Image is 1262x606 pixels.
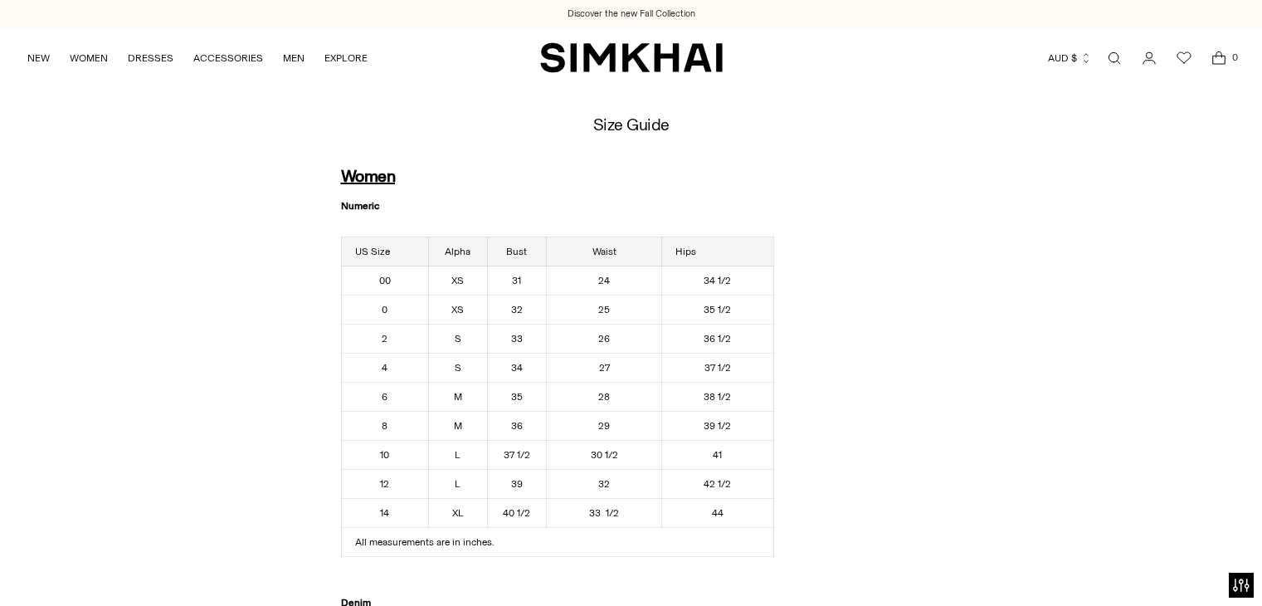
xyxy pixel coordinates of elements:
[1167,42,1201,75] a: Wishlist
[1048,40,1092,76] button: AUD $
[568,7,695,21] a: Discover the new Fall Collection
[546,441,662,470] td: 30 1/2
[593,115,670,134] h1: Size Guide
[341,470,428,499] td: 12
[662,499,773,528] td: 44
[428,499,487,528] td: XL
[283,40,305,76] a: MEN
[341,499,428,528] td: 14
[487,354,546,383] td: 34
[1227,50,1242,65] span: 0
[341,200,379,212] strong: Numeric
[1098,42,1131,75] a: Open search modal
[341,266,428,296] td: 00
[662,441,773,470] td: 41
[341,354,428,383] td: 4
[428,325,487,354] td: S
[27,40,50,76] a: NEW
[428,470,487,499] td: L
[193,40,263,76] a: ACCESSORIES
[341,166,396,186] strong: Women
[428,412,487,441] td: M
[540,42,723,74] a: SIMKHAI
[428,354,487,383] td: S
[546,354,662,383] td: 27
[546,499,662,528] td: 33 1/2
[487,266,546,296] td: 31
[341,412,428,441] td: 8
[662,325,773,354] td: 36 1/2
[487,499,546,528] td: 40 1/2
[128,40,173,76] a: DRESSES
[662,266,773,296] td: 34 1/2
[341,237,428,266] th: US Size
[341,296,428,325] td: 0
[428,266,487,296] td: XS
[1133,42,1166,75] a: Go to the account page
[428,237,487,266] th: Alpha
[546,383,662,412] td: 28
[487,470,546,499] td: 39
[662,412,773,441] td: 39 1/2
[324,40,368,76] a: EXPLORE
[487,412,546,441] td: 36
[487,383,546,412] td: 35
[341,441,428,470] td: 10
[341,325,428,354] td: 2
[487,441,546,470] td: 37 1/2
[546,470,662,499] td: 32
[341,383,428,412] td: 6
[662,354,773,383] td: 37 1/2
[487,325,546,354] td: 33
[1202,42,1235,75] a: Open cart modal
[487,237,546,266] th: Bust
[546,296,662,325] td: 25
[546,412,662,441] td: 29
[428,441,487,470] td: L
[428,383,487,412] td: M
[70,40,108,76] a: WOMEN
[546,325,662,354] td: 26
[662,237,773,266] th: Hips
[341,528,773,557] td: All measurements are in inches.
[428,296,487,325] td: XS
[662,296,773,325] td: 35 1/2
[662,383,773,412] td: 38 1/2
[546,266,662,296] td: 24
[546,237,662,266] th: Waist
[487,296,546,325] td: 32
[662,470,773,499] td: 42 1/2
